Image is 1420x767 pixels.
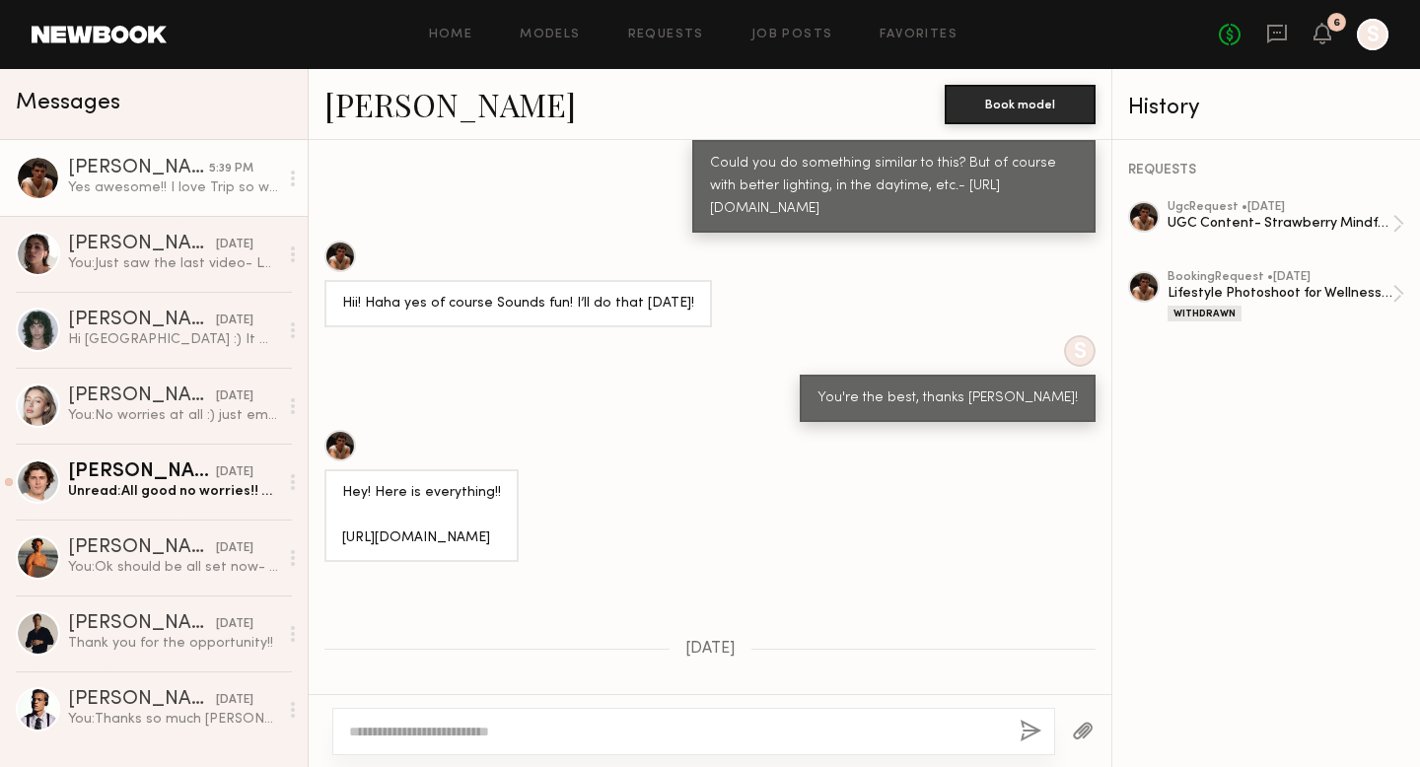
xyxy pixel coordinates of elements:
span: [DATE] [685,641,736,658]
a: Favorites [880,29,958,41]
div: [PERSON_NAME] [68,614,216,634]
div: Hi [GEOGRAPHIC_DATA] :) It was the rate!! For 3/ 4 videos plus IG stories my rate is typically ar... [68,330,278,349]
div: 6 [1333,18,1340,29]
div: Lifestyle Photoshoot for Wellness Drink Brand [1168,284,1392,303]
div: [PERSON_NAME] [68,311,216,330]
div: [PERSON_NAME] [68,538,216,558]
div: You: Just saw the last video- LOVE! Thank you so much again, just released payment. :) [68,254,278,273]
div: UGC Content- Strawberry Mindful Blend Launch [1168,214,1392,233]
a: Job Posts [751,29,833,41]
span: Messages [16,92,120,114]
div: You: Ok should be all set now- went through! [68,558,278,577]
div: ugc Request • [DATE] [1168,201,1392,214]
a: Models [520,29,580,41]
div: History [1128,97,1404,119]
div: Withdrawn [1168,306,1242,321]
a: bookingRequest •[DATE]Lifestyle Photoshoot for Wellness Drink BrandWithdrawn [1168,271,1404,321]
div: Hii! Haha yes of course Sounds fun! I’ll do that [DATE]! [342,293,694,315]
a: ugcRequest •[DATE]UGC Content- Strawberry Mindful Blend Launch [1168,201,1404,246]
div: [DATE] [216,463,253,482]
div: booking Request • [DATE] [1168,271,1392,284]
div: [DATE] [216,236,253,254]
div: Hey! Here is everything!! [URL][DOMAIN_NAME] [342,482,501,550]
div: [DATE] [216,539,253,558]
div: Thank you for the opportunity!! [68,634,278,653]
div: You're the best, thanks [PERSON_NAME]! [817,387,1078,410]
a: Requests [628,29,704,41]
button: Book model [945,85,1096,124]
div: [PERSON_NAME] [68,690,216,710]
div: [PERSON_NAME] [68,386,216,406]
div: Could you do something similar to this? But of course with better lighting, in the daytime, etc.-... [710,153,1078,221]
a: [PERSON_NAME] [324,83,576,125]
div: [DATE] [216,691,253,710]
div: [PERSON_NAME] [68,235,216,254]
div: [DATE] [216,312,253,330]
div: Unread: All good no worries!! Have a great weekend :) [68,482,278,501]
div: [DATE] [216,615,253,634]
a: Home [429,29,473,41]
div: Yes awesome!! I love Trip so would love to continue to work together/ I’m open to talking about a... [68,178,278,197]
a: Book model [945,95,1096,111]
div: [DATE] [216,387,253,406]
a: S [1357,19,1388,50]
div: REQUESTS [1128,164,1404,177]
div: [PERSON_NAME] [68,462,216,482]
div: You: Thanks so much [PERSON_NAME]! [68,710,278,729]
div: [PERSON_NAME] [68,159,209,178]
div: You: No worries at all :) just emailed you! [68,406,278,425]
div: 5:39 PM [209,160,253,178]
